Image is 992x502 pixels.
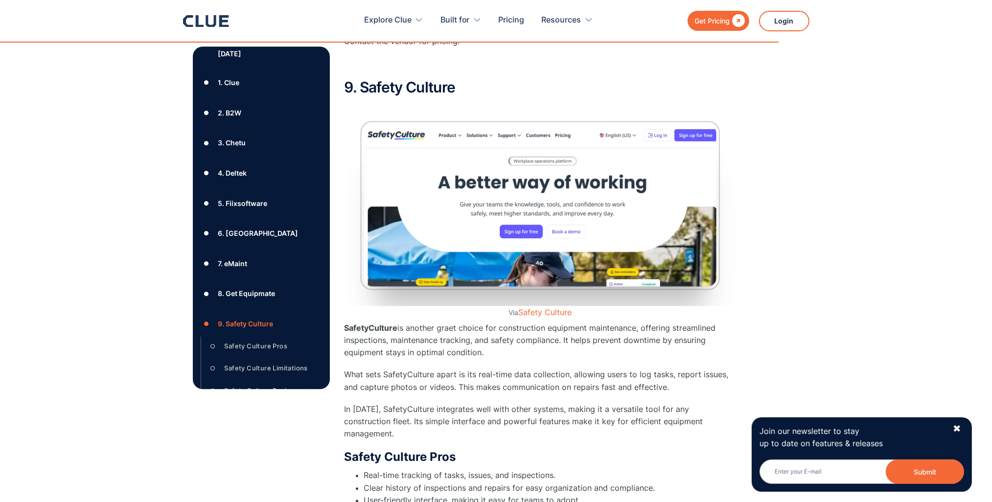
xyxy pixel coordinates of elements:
a: ○Safety Culture Pros [207,339,315,353]
li: Real-time tracking of tasks, issues, and inspections. [364,469,736,481]
a: Pricing [499,5,525,36]
input: Enter your E-mail [760,459,964,484]
a: ○Safety Culture Limitations [207,361,315,376]
div: Built for [440,5,482,36]
div: Resources [542,5,593,36]
div: 5. Fiixsoftware [218,197,267,209]
h3: Safety Culture Pros [345,450,736,464]
li: Clear history of inspections and repairs for easy organization and compliance. [364,482,736,494]
div: ○ [207,384,219,398]
a: ●3. Chetu [201,136,322,150]
div: 1. Clue [218,76,239,89]
a: ●5. Fiixsoftware [201,196,322,210]
div: ○ [207,361,219,376]
a: ●6. [GEOGRAPHIC_DATA] [201,226,322,241]
a: ●1. Clue [201,75,322,90]
div: 2. B2W [218,107,241,119]
div: ● [201,106,212,120]
div: ● [201,75,212,90]
p: What sets SafetyCulture apart is its real-time data collection, allowing users to log tasks, repo... [345,368,736,393]
div: ● [201,166,212,181]
p: ‍ [345,57,736,69]
div: Get Pricing [695,15,730,27]
div: ● [201,226,212,241]
div: ● [201,256,212,271]
a: ●9. Safety Culture [201,317,322,331]
button: Submit [886,459,964,484]
div: Safety Culture Pros [224,340,287,352]
div: Resources [542,5,581,36]
a: ○Safety Culture Reviews [207,384,315,398]
a: ●2. B2W [201,106,322,120]
div: ✖ [953,423,961,435]
figcaption: Via [345,308,736,317]
a: ●7. eMaint [201,256,322,271]
div: ● [201,196,212,210]
a: Safety Culture [518,307,572,317]
strong: SafetyCulture [345,323,398,333]
a: ●4. Deltek [201,166,322,181]
div:  [730,15,745,27]
div: Explore Clue [364,5,423,36]
div: 7. eMaint [218,257,247,270]
a: ●8. Get Equipmate [201,286,322,301]
a: Get Pricing [688,11,749,31]
div: 9. Safety Culture [218,318,273,330]
div: 4. Deltek [218,167,247,179]
div: 6. [GEOGRAPHIC_DATA] [218,227,298,239]
div: ● [201,317,212,331]
div: Safety Culture Limitations [224,362,307,374]
div: Built for [440,5,470,36]
div: ● [201,136,212,150]
div: 8. Get Equipmate [218,287,275,299]
div: Explore Clue [364,5,412,36]
div: ● [201,286,212,301]
h2: 9. Safety Culture [345,79,736,95]
a: Login [759,11,809,31]
div: ○ [207,339,219,353]
p: In [DATE], SafetyCulture integrates well with other systems, making it a versatile tool for any c... [345,403,736,440]
div: 3. Chetu [218,137,246,149]
p: Join our newsletter to stay up to date on features & releases [760,425,944,450]
div: Safety Culture Reviews [224,385,300,397]
p: is another graet choice for construction equipment maintenance, offering streamlined inspections,... [345,322,736,359]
